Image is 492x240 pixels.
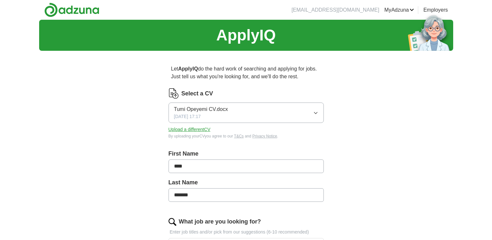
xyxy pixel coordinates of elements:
img: CV Icon [169,88,179,99]
button: Upload a differentCV [169,126,211,133]
a: Privacy Notice [252,134,277,138]
div: By uploading your CV you agree to our and . [169,133,324,139]
label: Last Name [169,178,324,187]
h1: ApplyIQ [216,24,276,47]
label: What job are you looking for? [179,217,261,226]
p: Enter job titles and/or pick from our suggestions (6-10 recommended) [169,229,324,235]
label: First Name [169,149,324,158]
img: Adzuna logo [44,3,99,17]
span: [DATE] 17:17 [174,113,201,120]
button: Tumi Opeyemi CV.docx[DATE] 17:17 [169,103,324,123]
p: Let do the hard work of searching and applying for jobs. Just tell us what you're looking for, an... [169,62,324,83]
img: search.png [169,218,176,226]
span: Tumi Opeyemi CV.docx [174,105,228,113]
a: Employers [423,6,448,14]
a: MyAdzuna [384,6,414,14]
li: [EMAIL_ADDRESS][DOMAIN_NAME] [291,6,379,14]
a: T&Cs [234,134,244,138]
label: Select a CV [181,89,213,98]
strong: ApplyIQ [178,66,198,71]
